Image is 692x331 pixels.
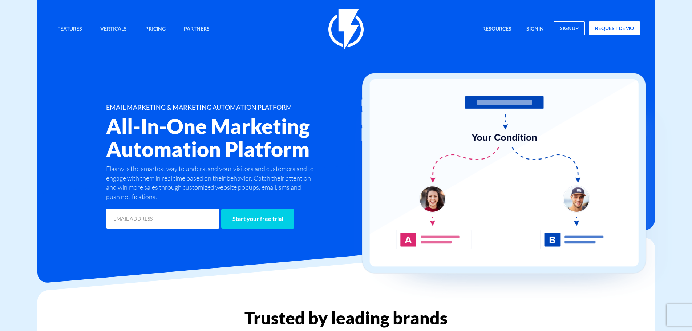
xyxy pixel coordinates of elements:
a: Pricing [140,21,171,37]
a: Features [52,21,88,37]
input: EMAIL ADDRESS [106,209,219,229]
a: Verticals [95,21,132,37]
h1: EMAIL MARKETING & MARKETING AUTOMATION PLATFORM [106,104,389,111]
h2: All-In-One Marketing Automation Platform [106,115,389,161]
a: signup [554,21,585,35]
a: Resources [477,21,517,37]
input: Start your free trial [221,209,294,229]
a: Partners [178,21,215,37]
a: request demo [589,21,640,35]
p: Flashy is the smartest way to understand your visitors and customers and to engage with them in r... [106,164,316,202]
h2: Trusted by leading brands [37,308,655,327]
a: signin [521,21,549,37]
